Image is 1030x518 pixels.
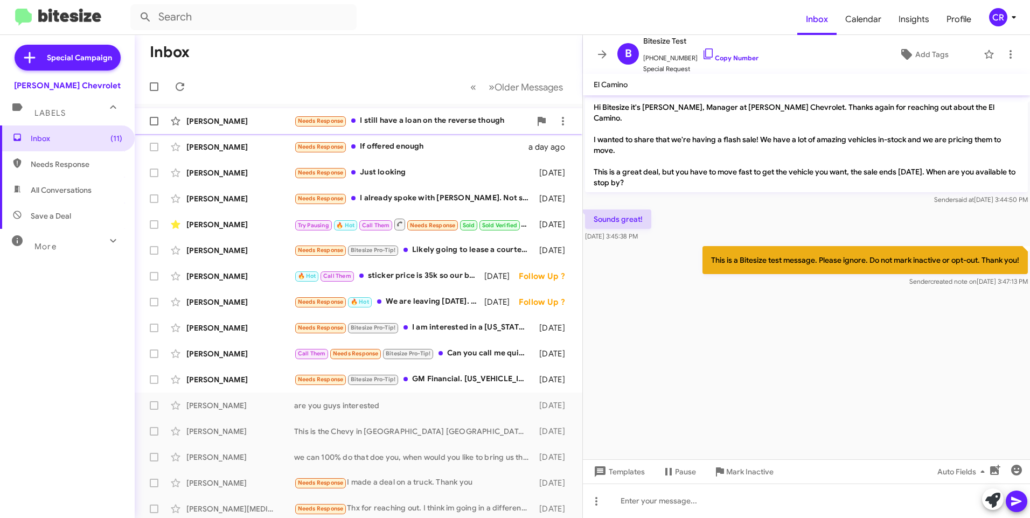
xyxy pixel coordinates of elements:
[294,296,484,308] div: We are leaving [DATE]. Will reach out when we return.
[934,195,1028,204] span: Sender [DATE] 3:44:50 PM
[186,193,294,204] div: [PERSON_NAME]
[110,133,122,144] span: (11)
[869,45,978,64] button: Add Tags
[351,324,395,331] span: Bitesize Pro-Tip!
[298,195,344,202] span: Needs Response
[47,52,112,63] span: Special Campaign
[702,246,1028,274] p: This is a Bitesize test message. Please ignore. Do not mark inactive or opt-out. Thank you!
[495,81,563,93] span: Older Messages
[186,426,294,437] div: [PERSON_NAME]
[482,222,518,229] span: Sold Verified
[294,270,484,282] div: sticker price is 35k so our best would be 31k
[534,374,574,385] div: [DATE]
[534,323,574,333] div: [DATE]
[294,141,528,153] div: If offered enough
[585,209,651,229] p: Sounds great!
[482,76,569,98] button: Next
[938,4,980,35] a: Profile
[186,116,294,127] div: [PERSON_NAME]
[298,298,344,305] span: Needs Response
[410,222,456,229] span: Needs Response
[989,8,1007,26] div: CR
[294,115,531,127] div: I still have a loan on the reverse though
[583,462,653,481] button: Templates
[294,244,534,256] div: Likely going to lease a courtesy vehicle equinox EV
[14,80,121,91] div: [PERSON_NAME] Chevrolet
[837,4,890,35] a: Calendar
[585,97,1028,192] p: Hi Bitesize it's [PERSON_NAME], Manager at [PERSON_NAME] Chevrolet. Thanks again for reaching out...
[323,272,351,279] span: Call Them
[351,298,369,305] span: 🔥 Hot
[930,277,977,285] span: created note on
[294,400,534,411] div: are you guys interested
[489,80,495,94] span: »
[186,142,294,152] div: [PERSON_NAME]
[186,452,294,463] div: [PERSON_NAME]
[528,142,574,152] div: a day ago
[298,222,329,229] span: Try Pausing
[386,350,430,357] span: Bitesize Pro-Tip!
[31,159,122,170] span: Needs Response
[150,44,190,61] h1: Inbox
[484,297,519,307] div: [DATE]
[31,133,122,144] span: Inbox
[298,376,344,383] span: Needs Response
[294,477,534,489] div: I made a deal on a truck. Thank you
[294,502,534,515] div: Thx for reaching out. I think im going in a different direction. I test drove the ZR2, and it fel...
[726,462,774,481] span: Mark Inactive
[186,400,294,411] div: [PERSON_NAME]
[585,232,638,240] span: [DATE] 3:45:38 PM
[294,166,534,179] div: Just looking
[534,348,574,359] div: [DATE]
[186,297,294,307] div: [PERSON_NAME]
[362,222,390,229] span: Call Them
[797,4,837,35] a: Inbox
[534,478,574,488] div: [DATE]
[351,247,395,254] span: Bitesize Pro-Tip!
[653,462,705,481] button: Pause
[705,462,782,481] button: Mark Inactive
[534,193,574,204] div: [DATE]
[298,247,344,254] span: Needs Response
[298,479,344,486] span: Needs Response
[463,222,475,229] span: Sold
[186,245,294,256] div: [PERSON_NAME]
[534,452,574,463] div: [DATE]
[534,245,574,256] div: [DATE]
[15,45,121,71] a: Special Campaign
[186,219,294,230] div: [PERSON_NAME]
[625,45,632,62] span: B
[519,271,574,282] div: Follow Up ?
[294,426,534,437] div: This is the Chevy in [GEOGRAPHIC_DATA] [GEOGRAPHIC_DATA] [PERSON_NAME] Chevrolet
[464,76,483,98] button: Previous
[519,297,574,307] div: Follow Up ?
[31,185,92,195] span: All Conversations
[186,503,294,514] div: [PERSON_NAME][MEDICAL_DATA]
[534,503,574,514] div: [DATE]
[890,4,938,35] a: Insights
[333,350,379,357] span: Needs Response
[937,462,989,481] span: Auto Fields
[351,376,395,383] span: Bitesize Pro-Tip!
[186,374,294,385] div: [PERSON_NAME]
[702,54,758,62] a: Copy Number
[31,211,71,221] span: Save a Deal
[980,8,1018,26] button: CR
[186,348,294,359] div: [PERSON_NAME]
[929,462,998,481] button: Auto Fields
[294,192,534,205] div: I already spoke with [PERSON_NAME]. Not sure about what the inquiry was, but I am interested in s...
[298,117,344,124] span: Needs Response
[294,373,534,386] div: GM Financial. [US_VEHICLE_IDENTIFICATION_NUMBER] great condition about 27,500 miles
[294,218,534,231] div: Sorry to bother you, but the volume button in this truck is not working. What should I do?
[298,350,326,357] span: Call Them
[34,242,57,251] span: More
[186,167,294,178] div: [PERSON_NAME]
[643,47,758,64] span: [PHONE_NUMBER]
[464,76,569,98] nav: Page navigation example
[675,462,696,481] span: Pause
[594,80,628,89] span: El Camino
[643,64,758,74] span: Special Request
[336,222,354,229] span: 🔥 Hot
